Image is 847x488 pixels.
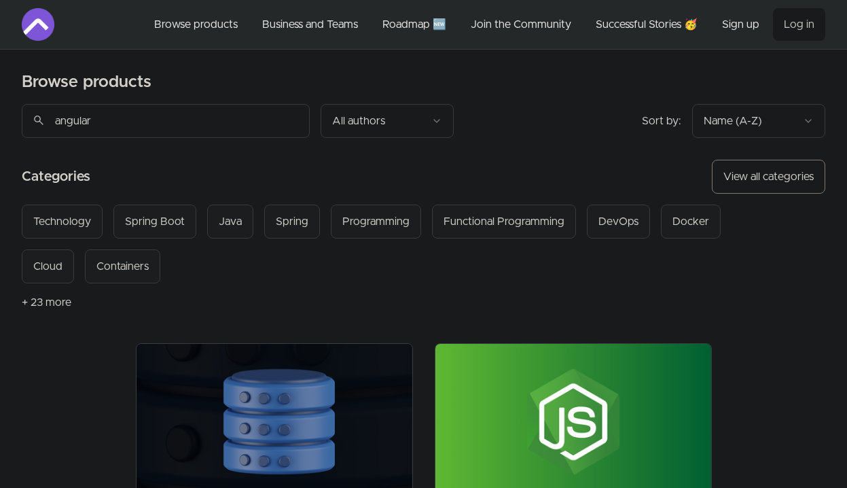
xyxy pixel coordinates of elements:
nav: Main [143,8,825,41]
span: search [33,111,45,130]
div: Docker [672,213,709,230]
div: Programming [342,213,410,230]
button: Filter by author [321,104,454,138]
div: Functional Programming [444,213,564,230]
input: Search product names [22,104,310,138]
h2: Categories [22,160,90,194]
h2: Browse products [22,71,151,93]
div: Java [219,213,242,230]
a: Business and Teams [251,8,369,41]
div: Spring Boot [125,213,185,230]
div: Containers [96,258,149,275]
a: Roadmap 🆕 [372,8,457,41]
button: View all categories [712,160,825,194]
a: Sign up [711,8,770,41]
div: Cloud [33,258,62,275]
a: Join the Community [460,8,582,41]
a: Log in [773,8,825,41]
img: Amigoscode logo [22,8,54,41]
div: Spring [276,213,308,230]
div: DevOps [598,213,638,230]
button: Product sort options [692,104,825,138]
a: Browse products [143,8,249,41]
span: Sort by: [642,116,681,126]
div: Technology [33,213,91,230]
a: Successful Stories 🥳 [585,8,708,41]
button: + 23 more [22,283,71,321]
